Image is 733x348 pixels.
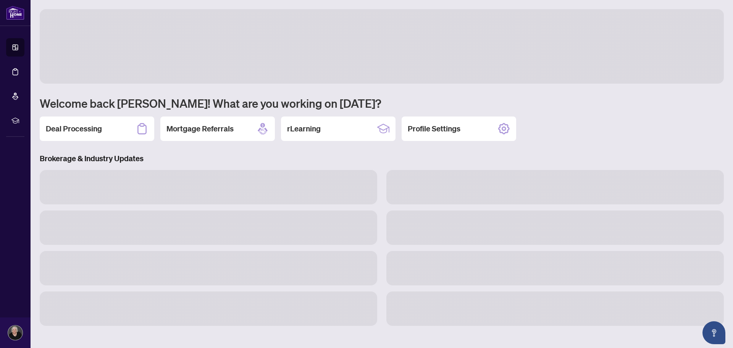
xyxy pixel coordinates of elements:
h3: Brokerage & Industry Updates [40,153,724,164]
img: logo [6,6,24,20]
img: Profile Icon [8,325,23,340]
button: Open asap [702,321,725,344]
h1: Welcome back [PERSON_NAME]! What are you working on [DATE]? [40,96,724,110]
h2: Mortgage Referrals [166,123,234,134]
h2: Deal Processing [46,123,102,134]
h2: Profile Settings [408,123,460,134]
h2: rLearning [287,123,321,134]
